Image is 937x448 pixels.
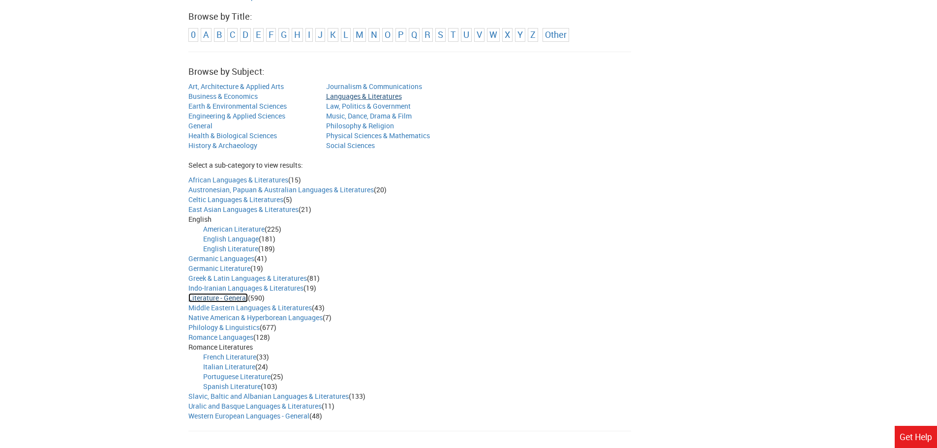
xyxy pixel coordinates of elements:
[188,411,309,420] a: Western European Languages - General
[188,214,749,224] div: English
[188,12,749,22] h2: Browse by Title:
[188,293,248,302] a: Literature - General
[203,382,261,391] a: Spanish Literature
[448,28,458,42] li: Browse by letter
[477,29,482,40] a: Browse by V
[188,401,322,411] a: Uralic and Basque Languages & Literatures
[545,29,567,40] a: Browse by other
[385,29,391,40] a: Browse by O
[188,234,749,244] div: (181)
[266,28,276,42] li: Browse by letter
[240,28,251,42] li: Browse by letter
[308,29,310,40] a: Browse by I
[382,28,393,42] li: Browse by letter
[201,28,212,42] li: Browse by letter
[326,91,402,101] a: Languages & Literatures
[253,28,264,42] li: Browse by letter
[318,29,323,40] a: Browse by J
[305,28,313,42] li: Browse by letter
[188,283,303,293] a: Indo-Iranian Languages & Literatures
[341,28,351,42] li: Browse by letter
[188,313,323,322] a: Native American & Hyperborean Languages
[188,391,749,401] div: (133)
[188,273,749,283] div: (81)
[227,28,238,42] li: Browse by letter
[203,234,259,243] a: English Language
[188,185,749,195] div: (20)
[203,372,271,381] a: Portuguese Literature
[487,28,500,42] li: Browse by letter
[188,160,749,170] div: Select a sub-category to view results:
[326,101,411,111] a: Law, Politics & Government
[515,28,525,42] li: Browse by letter
[505,29,510,40] a: Browse by X
[188,82,284,91] a: Art, Architecture & Applied Arts
[188,205,749,214] div: (21)
[315,28,325,42] li: Browse by letter
[326,131,430,140] a: Physical Sciences & Mathematics
[216,29,222,40] a: Browse by B
[188,342,749,352] div: Romance Literatures
[188,254,749,264] div: (41)
[188,303,312,312] a: Middle Eastern Languages & Literatures
[188,28,198,42] li: Browse by letter
[188,175,749,185] div: (15)
[188,121,212,130] a: General
[463,29,469,40] a: Browse by U
[203,362,255,371] a: Italian Literature
[188,382,749,391] div: (103)
[435,28,446,42] li: Browse by letter
[230,29,235,40] a: Browse by C
[188,195,749,205] div: (5)
[326,82,422,91] a: Journalism & Communications
[356,29,363,40] a: Browse by M
[371,29,377,40] a: Browse by N
[409,28,420,42] li: Browse by letter
[895,426,937,448] a: Get Help
[188,303,749,313] div: (43)
[188,332,253,342] a: Romance Languages
[188,283,749,293] div: (19)
[188,111,285,120] a: Engineering & Applied Sciences
[203,29,209,40] a: Browse by A
[188,411,749,421] div: (48)
[326,111,412,120] a: Music, Dance, Drama & Film
[188,391,349,401] a: Slavic, Baltic and Albanian Languages & Literatures
[461,28,472,42] li: Browse by letter
[188,293,749,303] div: (590)
[203,244,258,253] a: English Literature
[395,28,406,42] li: Browse by letter
[188,401,749,411] div: (11)
[188,195,283,204] a: Celtic Languages & Literatures
[188,264,749,273] div: (19)
[188,332,749,342] div: (128)
[517,29,523,40] a: Browse by Y
[188,91,258,101] a: Business & Economics
[188,313,749,323] div: (7)
[328,28,338,42] li: Browse by letter
[294,29,301,40] a: Browse by H
[451,29,456,40] a: Browse by T
[326,121,394,130] a: Philosophy & Religion
[188,273,307,283] a: Greek & Latin Languages & Literatures
[191,29,196,40] a: Browse by 0
[528,28,538,42] li: Browse by letter
[353,28,366,42] li: Browse by letter
[214,28,225,42] li: Browse by letter
[188,254,254,263] a: Germanic Languages
[203,224,265,234] a: American Literature
[326,141,375,150] a: Social Sciences
[242,29,248,40] a: Browse by D
[422,28,433,42] li: Browse by letter
[424,29,430,40] a: Browse by R
[368,28,380,42] li: Browse by letter
[188,352,749,362] div: (33)
[292,28,303,42] li: Browse by letter
[256,29,261,40] a: Browse by E
[489,29,497,40] a: Browse by W
[530,29,536,40] a: Browse by Z
[188,185,374,194] a: Austronesian, Papuan & Australian Languages & Literatures
[278,28,289,42] li: Browse by letter
[188,264,250,273] a: Germanic Literature
[188,205,299,214] a: East Asian Languages & Literatures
